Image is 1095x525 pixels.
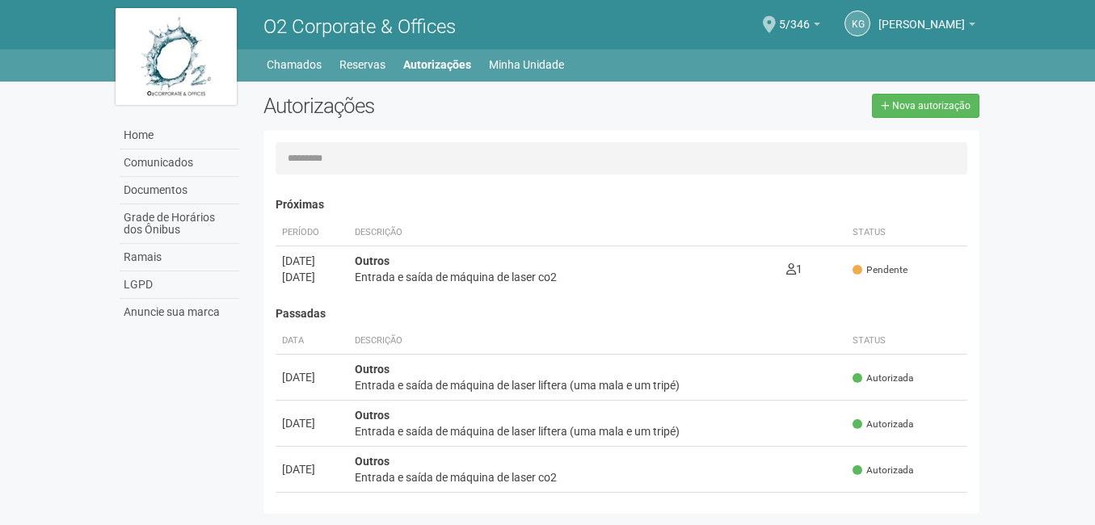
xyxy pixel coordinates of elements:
a: Documentos [120,177,239,204]
a: KG [844,10,870,36]
div: [DATE] [282,253,342,269]
div: [DATE] [282,369,342,385]
img: logo.jpg [116,8,237,105]
th: Descrição [348,328,847,355]
a: 5/346 [779,20,820,33]
a: [PERSON_NAME] [878,20,975,33]
strong: Outros [355,455,390,468]
h4: Passadas [276,308,968,320]
strong: Outros [355,254,390,267]
strong: Outros [355,501,390,514]
a: Home [120,122,239,149]
th: Período [276,220,348,246]
div: [DATE] [282,461,342,477]
a: Comunicados [120,149,239,177]
span: 1 [786,262,802,275]
span: Pendente [853,263,908,277]
a: Minha Unidade [489,53,564,76]
a: Nova autorização [872,94,979,118]
span: Nova autorização [892,100,971,111]
div: Entrada e saída de máquina de laser co2 [355,269,773,285]
th: Data [276,328,348,355]
div: Entrada e saída de máquina de laser liftera (uma mala e um tripé) [355,377,840,393]
span: 5/346 [779,2,810,31]
span: O2 Corporate & Offices [263,15,456,38]
th: Status [846,220,967,246]
strong: Outros [355,409,390,422]
a: Ramais [120,244,239,271]
span: Autorizada [853,372,913,385]
a: Reservas [339,53,385,76]
a: Autorizações [403,53,471,76]
strong: Outros [355,363,390,376]
span: Autorizada [853,418,913,431]
div: [DATE] [282,415,342,431]
h2: Autorizações [263,94,609,118]
div: Entrada e saída de máquina de laser co2 [355,469,840,485]
div: Entrada e saída de máquina de laser liftera (uma mala e um tripé) [355,423,840,439]
div: [DATE] [282,269,342,285]
h4: Próximas [276,199,968,211]
a: Grade de Horários dos Ônibus [120,204,239,244]
a: Chamados [267,53,322,76]
span: Karen Grace Pena de Azevedo [878,2,965,31]
th: Descrição [348,220,780,246]
span: Autorizada [853,464,913,477]
th: Status [846,328,967,355]
a: LGPD [120,271,239,299]
a: Anuncie sua marca [120,299,239,325]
